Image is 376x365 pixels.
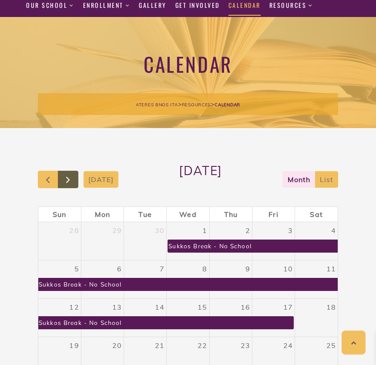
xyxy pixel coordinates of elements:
a: October 21, 2025 [153,337,166,354]
a: October 2, 2025 [244,222,252,239]
a: Resources [182,100,211,108]
td: October 16, 2025 [209,299,252,337]
a: September 28, 2025 [67,222,81,239]
td: September 30, 2025 [124,222,167,260]
div: Sukkos Break - No School [168,240,252,252]
a: October 9, 2025 [244,260,252,277]
a: October 5, 2025 [73,260,81,277]
a: October 3, 2025 [286,222,295,239]
a: October 4, 2025 [329,222,338,239]
a: Sukkos Break - No School [38,278,338,291]
a: Friday [267,207,280,222]
a: Ateres Bnos Ita [136,100,178,108]
td: October 1, 2025 [167,222,209,260]
a: September 29, 2025 [111,222,124,239]
a: October 18, 2025 [325,299,338,315]
button: Next month [58,171,78,189]
a: October 20, 2025 [111,337,124,354]
a: October 8, 2025 [201,260,209,277]
a: October 24, 2025 [282,337,295,354]
td: September 29, 2025 [81,222,124,260]
a: October 13, 2025 [111,299,124,315]
td: October 9, 2025 [209,260,252,299]
button: Previous month [38,171,58,189]
a: October 17, 2025 [282,299,295,315]
td: October 15, 2025 [167,299,209,337]
a: Wednesday [178,207,198,222]
span: Resources [182,102,211,108]
a: Thursday [222,207,239,222]
a: October 19, 2025 [67,337,81,354]
a: October 6, 2025 [115,260,124,277]
h1: Calendar [38,47,338,80]
div: > > [38,93,338,115]
a: October 22, 2025 [196,337,209,354]
a: October 16, 2025 [239,299,252,315]
span: Ateres Bnos Ita [136,102,178,108]
td: October 17, 2025 [252,299,295,337]
a: October 12, 2025 [67,299,81,315]
td: September 28, 2025 [38,222,81,260]
td: October 12, 2025 [38,299,81,337]
a: Sukkos Break - No School [38,316,294,329]
td: October 18, 2025 [295,299,338,337]
a: October 10, 2025 [282,260,295,277]
td: October 10, 2025 [252,260,295,299]
span: Calendar [215,102,240,108]
a: Sukkos Break - No School [168,240,338,252]
a: Saturday [308,207,324,222]
td: October 7, 2025 [124,260,167,299]
td: October 4, 2025 [295,222,338,260]
td: October 11, 2025 [295,260,338,299]
div: Sukkos Break - No School [38,317,122,328]
td: October 6, 2025 [81,260,124,299]
div: Sukkos Break - No School [38,278,122,290]
a: October 11, 2025 [325,260,338,277]
a: October 15, 2025 [196,299,209,315]
a: October 1, 2025 [201,222,209,239]
td: October 2, 2025 [209,222,252,260]
td: October 13, 2025 [81,299,124,337]
a: October 7, 2025 [158,260,166,277]
h2: [DATE] [179,163,222,196]
button: list [315,171,338,188]
button: month [282,171,315,188]
a: Monday [93,207,112,222]
td: October 3, 2025 [252,222,295,260]
a: October 14, 2025 [153,299,166,315]
a: September 30, 2025 [153,222,166,239]
td: October 14, 2025 [124,299,167,337]
a: October 23, 2025 [239,337,252,354]
td: October 8, 2025 [167,260,209,299]
td: October 5, 2025 [38,260,81,299]
button: [DATE] [84,171,119,188]
a: Tuesday [137,207,153,222]
a: October 25, 2025 [325,337,338,354]
a: Sunday [51,207,68,222]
